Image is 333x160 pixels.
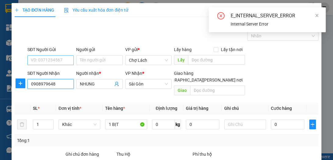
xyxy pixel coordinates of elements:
button: plus [16,78,25,88]
button: delete [17,120,27,129]
div: E_INTERNAL_SERVER_ERROR [231,12,318,19]
label: Ghi chú đơn hàng [66,152,99,157]
div: Người gửi [76,46,122,53]
span: TẠO ĐƠN HÀNG [15,8,54,12]
span: Lấy hàng [174,47,192,52]
div: 0328342882 [5,20,54,28]
span: SL [33,106,38,111]
span: close [315,13,319,18]
img: icon [64,8,69,13]
span: Giao [174,85,190,95]
span: Định lượng [156,106,177,111]
span: kg [175,120,181,129]
span: Sài Gòn [129,79,168,89]
span: Tên hàng [105,106,125,111]
span: Chợ Lách [129,56,168,65]
span: user-add [114,82,119,86]
span: Yêu cầu xuất hóa đơn điện tử [64,8,128,12]
span: Giá trị hàng [186,106,208,111]
div: SĐT Người Gửi [27,46,74,53]
div: C HẸN [5,12,54,20]
span: plus [16,81,25,86]
div: VP gửi [125,46,172,53]
div: Người nhận [76,70,122,77]
span: Lấy tận nơi [218,46,245,53]
span: [GEOGRAPHIC_DATA][PERSON_NAME] nơi [159,77,245,83]
span: Giao hàng [174,71,193,76]
button: Close [304,3,321,20]
span: Khác [62,120,97,129]
input: Dọc đường [190,85,245,95]
div: Sài Gòn [58,5,111,12]
span: Cước hàng [271,106,292,111]
span: plus [310,122,316,127]
span: SL [59,42,67,51]
input: VD: Bàn, Ghế [105,120,147,129]
div: THẾ ANH [58,12,111,20]
div: 20.000 [5,32,55,39]
div: 0378596106 [58,20,111,28]
span: Đơn vị tính [58,106,81,111]
th: Ghi chú [222,103,268,114]
span: CR : [5,33,14,39]
span: close-circle [217,12,225,21]
div: Internal Server Error [231,21,318,27]
span: Nhận: [58,6,73,12]
div: SĐT Người Nhận [27,70,74,77]
span: VP Nhận [125,71,142,76]
span: Gửi: [5,6,15,12]
div: Phí thu hộ [193,151,267,160]
span: Thu Hộ [116,152,130,157]
div: Tổng: 1 [17,137,129,144]
div: Chợ Lách [5,5,54,12]
div: Tên hàng: CCCD ( : 1 ) [5,43,111,50]
span: Lấy [174,55,188,65]
input: Ghi Chú [224,120,266,129]
button: plus [309,120,316,129]
span: plus [15,8,19,12]
input: 0 [186,120,219,129]
input: Dọc đường [188,55,245,65]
